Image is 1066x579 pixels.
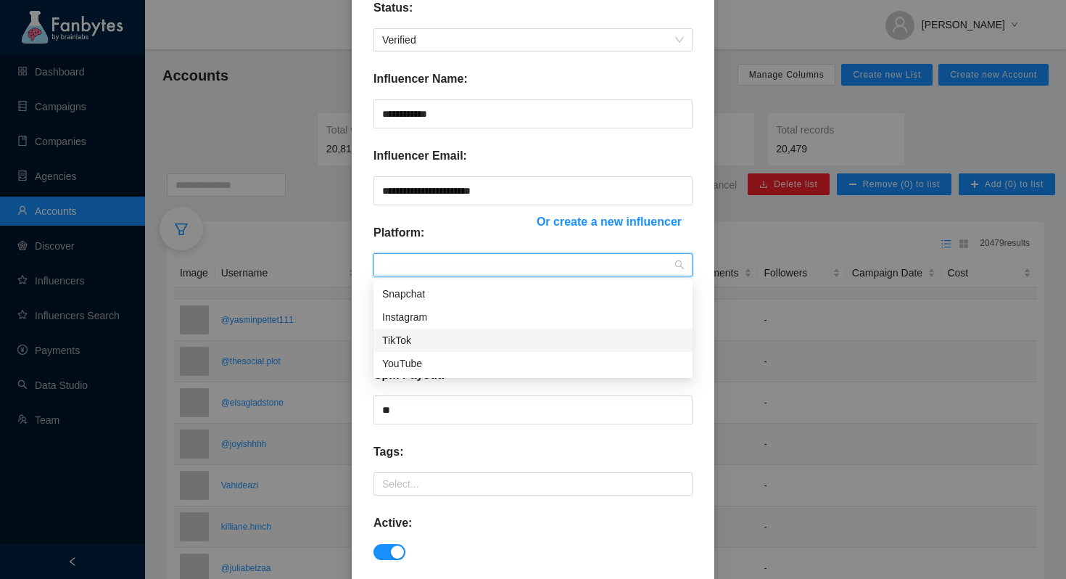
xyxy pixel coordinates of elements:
p: Platform: [373,224,424,242]
div: YouTube [382,356,684,371]
div: YouTube [373,352,693,375]
div: Instagram [382,309,684,325]
span: Verified [382,29,684,51]
button: Or create a new influencer [526,210,693,233]
p: Tags: [373,443,403,461]
div: Snapchat [382,286,684,302]
div: Instagram [373,305,693,329]
div: Snapchat [373,282,693,305]
div: TikTok [373,329,693,352]
p: Influencer Email: [373,147,467,165]
p: Influencer Name: [373,70,468,88]
div: TikTok [382,332,684,348]
span: Or create a new influencer [537,213,682,231]
p: Active: [373,514,412,532]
